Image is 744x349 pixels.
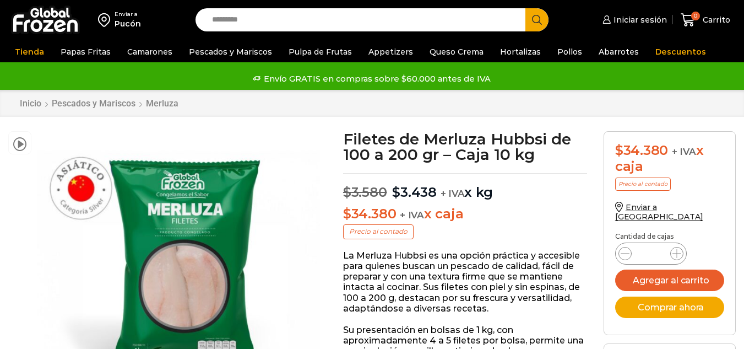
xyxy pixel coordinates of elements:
p: x caja [343,206,587,222]
p: Precio al contado [615,178,671,191]
bdi: 34.380 [343,206,396,222]
a: Camarones [122,41,178,62]
bdi: 3.580 [343,184,387,200]
span: $ [343,184,351,200]
span: $ [392,184,400,200]
a: Tienda [9,41,50,62]
img: address-field-icon.svg [98,10,115,29]
span: + IVA [441,188,465,199]
a: Pescados y Mariscos [51,98,136,109]
nav: Breadcrumb [19,98,179,109]
a: 0 Carrito [678,7,733,33]
button: Comprar ahora [615,297,724,318]
a: Pollos [552,41,588,62]
input: Product quantity [640,246,661,261]
button: Agregar al carrito [615,270,724,291]
a: Enviar a [GEOGRAPHIC_DATA] [615,202,703,222]
p: Cantidad de cajas [615,233,724,240]
a: Descuentos [650,41,712,62]
a: Queso Crema [424,41,489,62]
span: Iniciar sesión [611,14,667,25]
div: Pucón [115,18,141,29]
span: $ [343,206,351,222]
span: 0 [691,12,700,20]
span: + IVA [672,146,696,157]
a: Appetizers [363,41,419,62]
p: Precio al contado [343,224,414,239]
bdi: 34.380 [615,142,668,158]
div: x caja [615,143,724,175]
a: Iniciar sesión [600,9,667,31]
p: La Merluza Hubbsi es una opción práctica y accesible para quienes buscan un pescado de calidad, f... [343,250,587,314]
div: Enviar a [115,10,141,18]
span: + IVA [400,210,424,221]
p: x kg [343,173,587,201]
a: Abarrotes [593,41,644,62]
a: Pescados y Mariscos [183,41,278,62]
a: Merluza [145,98,179,109]
button: Search button [525,8,549,31]
a: Pulpa de Frutas [283,41,357,62]
h1: Filetes de Merluza Hubbsi de 100 a 200 gr – Caja 10 kg [343,131,587,162]
bdi: 3.438 [392,184,437,200]
a: Papas Fritas [55,41,116,62]
span: Carrito [700,14,730,25]
a: Inicio [19,98,42,109]
span: $ [615,142,623,158]
a: Hortalizas [495,41,546,62]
